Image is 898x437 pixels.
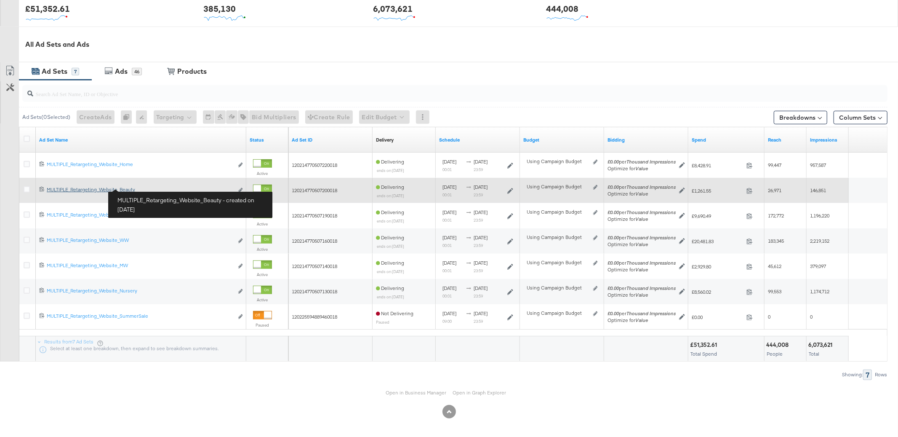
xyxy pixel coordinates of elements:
em: £0.00 [608,234,619,241]
a: Shows when your Ad Set is scheduled to deliver. [439,137,517,143]
div: Using Campaign Budget [527,234,591,241]
span: 183,345 [768,238,784,244]
sub: ends on [DATE] [377,294,404,299]
span: [DATE] [442,184,456,190]
sub: ends on [DATE] [377,168,404,173]
span: Delivering [376,158,404,165]
span: People [767,351,783,357]
span: [DATE] [474,285,488,291]
sub: 23:59 [474,268,483,273]
em: Value [635,165,648,172]
a: The number of times your ad was served. On mobile apps an ad is counted as served the first time ... [810,137,845,143]
div: £51,352.61 [690,341,719,349]
sub: 23:59 [474,319,483,324]
em: Thousand Impressions [626,209,676,215]
sub: ends on [DATE] [377,218,404,223]
div: Using Campaign Budget [527,183,591,190]
label: Active [253,272,272,277]
div: Ads [115,67,128,76]
span: 0 [810,314,813,320]
div: 444,008 [766,341,791,349]
span: £8,428.91 [692,162,743,169]
label: Active [253,171,272,176]
div: Using Campaign Budget [527,259,591,266]
span: per [608,209,676,215]
span: per [608,310,676,316]
span: Delivering [376,260,404,266]
div: £51,352.61 [25,3,70,15]
span: Delivering [376,285,404,291]
sub: ends on [DATE] [377,244,404,249]
div: Ad Sets [42,67,67,76]
div: Optimize for [608,190,676,197]
sub: 00:01 [442,293,452,298]
em: £0.00 [608,285,619,291]
span: [DATE] [474,260,488,266]
span: 172,772 [768,212,784,219]
span: 99,553 [768,288,781,295]
a: The total amount spent to date. [692,137,761,143]
span: [DATE] [442,209,456,215]
a: Open in Business Manager [386,389,446,396]
button: Breakdowns [774,111,827,124]
a: MULTIPLE_Retargeting_Website_Beauty [47,186,233,195]
label: Active [253,297,272,303]
div: MULTIPLE_Retargeting_Website_Beauty [47,186,233,193]
a: MULTIPLE_Retargeting_Website_Nursery [47,287,233,296]
button: Column Sets [834,111,887,124]
sub: 23:59 [474,217,483,223]
span: 0 [768,314,770,320]
span: Total [809,351,819,357]
span: per [608,260,676,266]
span: Total Spend [690,351,717,357]
span: 120214770507220018 [292,162,337,168]
a: MULTIPLE_Retargeting_Website_MW [47,262,233,271]
div: MULTIPLE_Retargeting_Website_MW [47,262,233,269]
em: Thousand Impressions [626,285,676,291]
div: MULTIPLE_Retargeting_Website_Nursery [47,287,233,294]
span: Delivering [376,234,404,241]
sub: Paused [376,319,389,324]
span: 1,196,220 [810,212,829,219]
span: 120214770507160018 [292,238,337,244]
a: Open in Graph Explorer [453,389,506,396]
a: Shows the current budget of Ad Set. [523,137,601,143]
span: [DATE] [442,234,456,241]
div: Using Campaign Budget [527,310,591,316]
span: [DATE] [474,209,488,215]
span: [DATE] [474,158,488,165]
span: 957,587 [810,162,826,168]
div: Optimize for [608,292,676,298]
sub: 23:59 [474,192,483,197]
em: Thousand Impressions [626,158,676,165]
span: £1,261.55 [692,188,743,194]
span: 120214770507190018 [292,212,337,219]
label: Active [253,196,272,201]
div: Optimize for [608,266,676,273]
div: Optimize for [608,241,676,248]
div: 46 [132,68,142,75]
div: Optimize for [608,216,676,223]
a: MULTIPLE_Retargeting_Website_WW [47,237,233,246]
span: [DATE] [474,234,488,241]
div: Optimize for [608,317,676,324]
a: MULTIPLE_Retargeting_Website_Home [47,161,233,170]
span: 379,097 [810,263,826,269]
span: [DATE] [474,310,488,316]
a: MULTIPLE_Retargeting_Website_SummerSale [47,313,233,322]
span: per [608,184,676,190]
em: Value [635,292,648,298]
span: Not Delivering [376,310,413,316]
span: £8,560.02 [692,289,743,295]
span: 120214770507140018 [292,263,337,269]
div: MULTIPLE_Retargeting_Website_Home [47,161,233,168]
span: per [608,285,676,291]
div: Ad Sets ( 0 Selected) [22,113,70,121]
sub: 09:00 [442,319,452,324]
span: [DATE] [442,310,456,316]
em: Thousand Impressions [626,184,676,190]
label: Active [253,221,272,227]
span: [DATE] [474,184,488,190]
div: Showing: [842,372,863,378]
span: 26,971 [768,187,781,193]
